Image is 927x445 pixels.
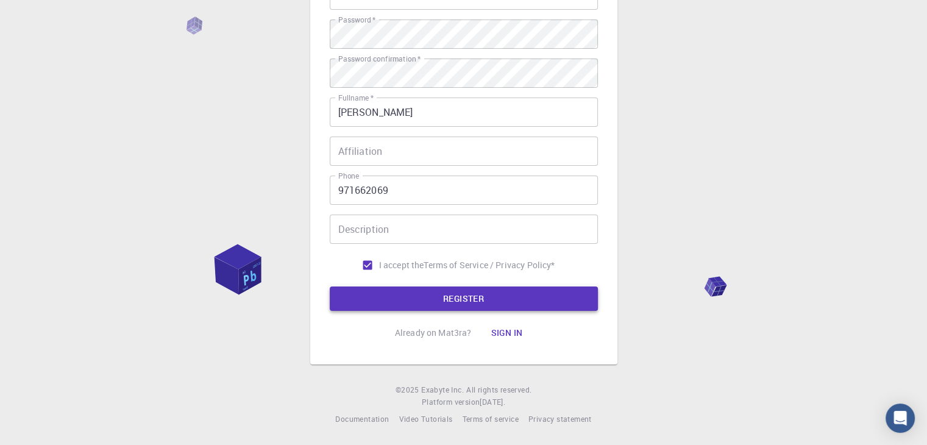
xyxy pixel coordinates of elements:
[424,259,555,271] a: Terms of Service / Privacy Policy*
[395,327,472,339] p: Already on Mat3ra?
[421,384,464,396] a: Exabyte Inc.
[528,414,592,424] span: Privacy statement
[338,15,375,25] label: Password
[338,93,374,103] label: Fullname
[462,413,518,425] a: Terms of service
[379,259,424,271] span: I accept the
[421,385,464,394] span: Exabyte Inc.
[396,384,421,396] span: © 2025
[330,287,598,311] button: REGISTER
[399,414,452,424] span: Video Tutorials
[466,384,531,396] span: All rights reserved.
[424,259,555,271] p: Terms of Service / Privacy Policy *
[338,171,359,181] label: Phone
[528,413,592,425] a: Privacy statement
[480,397,505,407] span: [DATE] .
[335,413,389,425] a: Documentation
[886,404,915,433] div: Open Intercom Messenger
[399,413,452,425] a: Video Tutorials
[338,54,421,64] label: Password confirmation
[462,414,518,424] span: Terms of service
[481,321,532,345] button: Sign in
[422,396,480,408] span: Platform version
[335,414,389,424] span: Documentation
[480,396,505,408] a: [DATE].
